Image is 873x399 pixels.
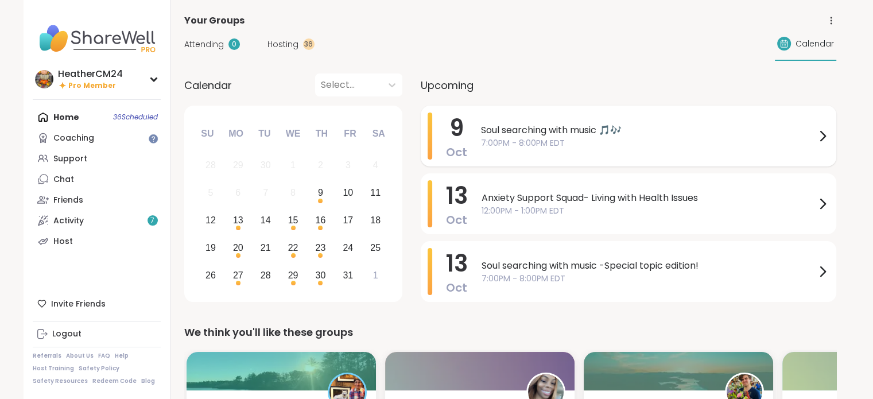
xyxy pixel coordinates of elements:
[336,153,360,178] div: Not available Friday, October 3rd, 2025
[52,328,82,340] div: Logout
[288,268,298,283] div: 29
[446,280,467,296] span: Oct
[281,263,305,288] div: Choose Wednesday, October 29th, 2025
[226,235,250,260] div: Choose Monday, October 20th, 2025
[481,137,816,149] span: 7:00PM - 8:00PM EDT
[115,352,129,360] a: Help
[309,121,334,146] div: Th
[233,240,243,255] div: 20
[150,216,154,226] span: 7
[373,268,378,283] div: 1
[33,293,161,314] div: Invite Friends
[53,174,74,185] div: Chat
[233,268,243,283] div: 27
[79,365,119,373] a: Safety Policy
[336,181,360,206] div: Choose Friday, October 10th, 2025
[482,205,816,217] span: 12:00PM - 1:00PM EDT
[199,153,223,178] div: Not available Sunday, September 28th, 2025
[336,263,360,288] div: Choose Friday, October 31st, 2025
[370,212,381,228] div: 18
[208,185,213,200] div: 5
[253,208,278,233] div: Choose Tuesday, October 14th, 2025
[33,169,161,189] a: Chat
[261,212,271,228] div: 14
[233,157,243,173] div: 29
[280,121,305,146] div: We
[199,208,223,233] div: Choose Sunday, October 12th, 2025
[233,212,243,228] div: 13
[290,157,296,173] div: 1
[263,185,268,200] div: 7
[223,121,249,146] div: Mo
[363,208,388,233] div: Choose Saturday, October 18th, 2025
[228,38,240,50] div: 0
[446,180,468,212] span: 13
[343,212,353,228] div: 17
[58,68,123,80] div: HeatherCM24
[281,235,305,260] div: Choose Wednesday, October 22nd, 2025
[796,38,834,50] span: Calendar
[308,208,333,233] div: Choose Thursday, October 16th, 2025
[184,14,245,28] span: Your Groups
[33,210,161,231] a: Activity7
[343,185,353,200] div: 10
[336,235,360,260] div: Choose Friday, October 24th, 2025
[343,240,353,255] div: 24
[33,352,61,360] a: Referrals
[33,377,88,385] a: Safety Resources
[195,121,220,146] div: Su
[199,235,223,260] div: Choose Sunday, October 19th, 2025
[363,153,388,178] div: Not available Saturday, October 4th, 2025
[149,134,158,144] iframe: Spotlight
[281,153,305,178] div: Not available Wednesday, October 1st, 2025
[261,268,271,283] div: 28
[281,181,305,206] div: Not available Wednesday, October 8th, 2025
[446,247,468,280] span: 13
[68,81,116,91] span: Pro Member
[33,231,161,251] a: Host
[370,185,381,200] div: 11
[308,181,333,206] div: Choose Thursday, October 9th, 2025
[482,191,816,205] span: Anxiety Support Squad- Living with Health Issues
[53,236,73,247] div: Host
[366,121,391,146] div: Sa
[482,259,816,273] span: Soul searching with music -Special topic edition!
[253,181,278,206] div: Not available Tuesday, October 7th, 2025
[261,157,271,173] div: 30
[53,195,83,206] div: Friends
[252,121,277,146] div: Tu
[373,157,378,173] div: 4
[66,352,94,360] a: About Us
[205,240,216,255] div: 19
[33,324,161,344] a: Logout
[363,181,388,206] div: Choose Saturday, October 11th, 2025
[33,365,74,373] a: Host Training
[346,157,351,173] div: 3
[267,38,298,51] span: Hosting
[303,38,315,50] div: 36
[316,240,326,255] div: 23
[184,78,232,93] span: Calendar
[226,263,250,288] div: Choose Monday, October 27th, 2025
[290,185,296,200] div: 8
[226,208,250,233] div: Choose Monday, October 13th, 2025
[33,148,161,169] a: Support
[308,235,333,260] div: Choose Thursday, October 23rd, 2025
[197,152,389,289] div: month 2025-10
[205,212,216,228] div: 12
[92,377,137,385] a: Redeem Code
[343,268,353,283] div: 31
[35,70,53,88] img: HeatherCM24
[363,263,388,288] div: Choose Saturday, November 1st, 2025
[446,144,467,160] span: Oct
[318,185,323,200] div: 9
[33,127,161,148] a: Coaching
[226,181,250,206] div: Not available Monday, October 6th, 2025
[449,112,464,144] span: 9
[53,215,84,227] div: Activity
[446,212,467,228] span: Oct
[336,208,360,233] div: Choose Friday, October 17th, 2025
[33,189,161,210] a: Friends
[235,185,240,200] div: 6
[481,123,816,137] span: Soul searching with music 🎵🎶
